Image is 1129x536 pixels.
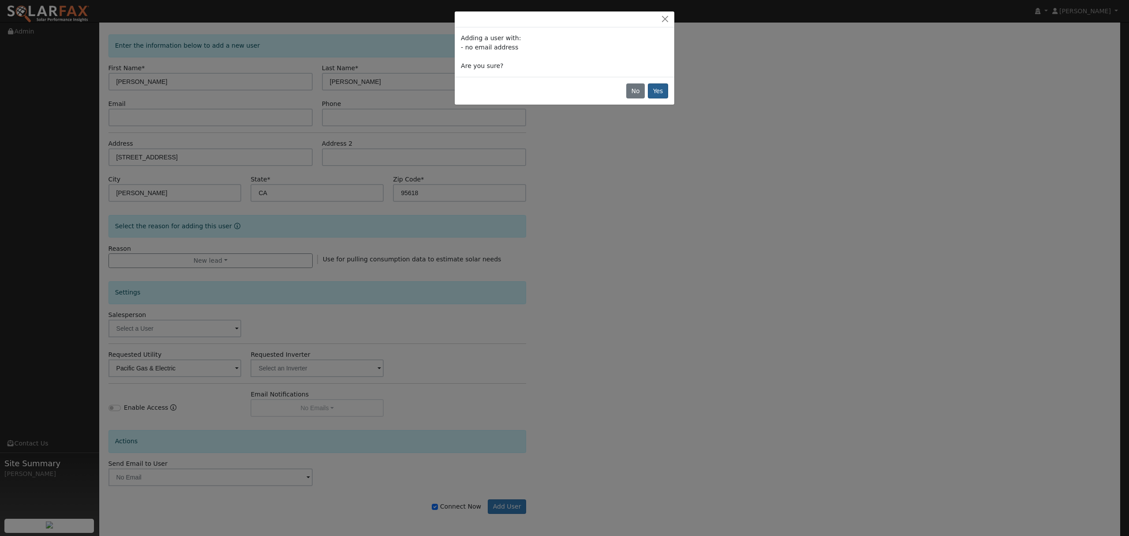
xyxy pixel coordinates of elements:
[461,44,518,51] span: - no email address
[648,83,668,98] button: Yes
[659,15,671,24] button: Close
[461,34,521,42] span: Adding a user with:
[461,62,503,69] span: Are you sure?
[626,83,645,98] button: No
